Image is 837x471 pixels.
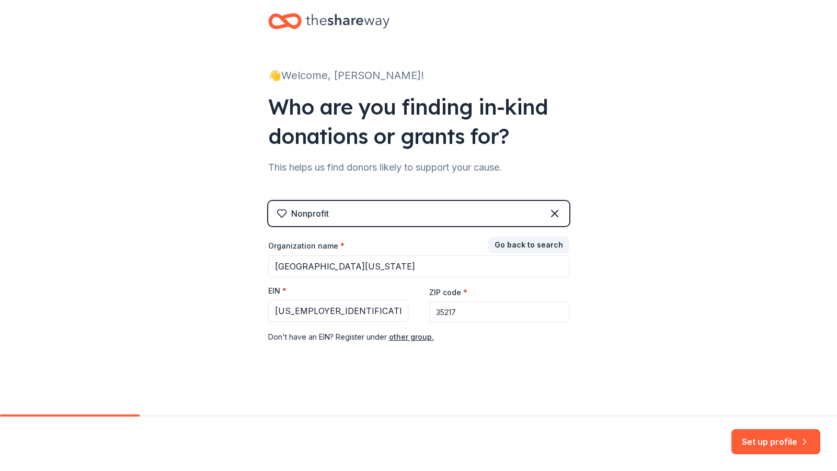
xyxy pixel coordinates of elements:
[268,67,569,84] div: 👋 Welcome, [PERSON_NAME]!
[389,331,434,343] button: other group.
[488,237,569,253] button: Go back to search
[268,286,286,296] label: EIN
[268,300,408,322] input: 12-3456789
[429,287,467,298] label: ZIP code
[268,92,569,151] div: Who are you finding in-kind donations or grants for?
[268,255,569,277] input: American Red Cross
[268,331,569,343] div: Don ' t have an EIN? Register under
[429,301,569,322] input: 12345 (U.S. only)
[268,159,569,176] div: This helps us find donors likely to support your cause.
[731,429,820,454] button: Set up profile
[291,207,329,220] div: Nonprofit
[268,241,345,251] label: Organization name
